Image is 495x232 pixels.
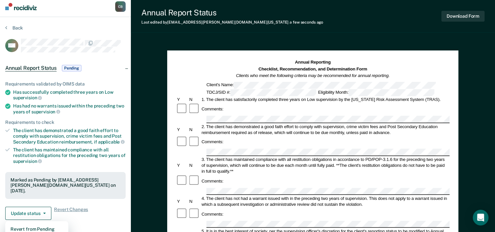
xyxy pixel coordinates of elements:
div: N [188,96,201,102]
div: 1. The client has satisfactorily completed three years on Low supervision by the [US_STATE] Risk ... [201,96,450,102]
span: Annual Report Status [5,65,57,71]
div: Client's Name: [205,82,437,88]
div: The client has maintained compliance with all restitution obligations for the preceding two years of [13,147,126,164]
button: CB [115,1,126,12]
div: Comments: [201,178,224,184]
span: applicable [98,139,125,145]
div: The client has demonstrated a good faith effort to comply with supervision, crime victim fees and... [13,128,126,145]
span: supervision [31,109,60,114]
div: TDCJ/SID #: [205,89,317,96]
div: Comments: [201,106,224,112]
span: supervision [13,159,42,164]
div: C B [115,1,126,12]
div: N [188,126,201,132]
div: Requirements to check [5,120,126,125]
div: N [188,163,201,168]
button: Download Form [441,11,485,22]
div: Comments: [201,139,224,145]
div: Open Intercom Messenger [473,210,488,225]
img: Recidiviz [5,3,37,10]
span: Pending [62,65,81,71]
span: a few seconds ago [290,20,323,25]
div: Y [176,96,188,102]
div: Requirements validated by OIMS data [5,81,126,87]
div: 2. The client has demonstrated a good faith effort to comply with supervision, crime victim fees ... [201,124,450,135]
div: Comments: [201,211,224,217]
div: Annual Report Status [141,8,323,17]
div: Marked as Pending by [EMAIL_ADDRESS][PERSON_NAME][DOMAIN_NAME][US_STATE] on [DATE]. [10,177,120,194]
div: Last edited by [EMAIL_ADDRESS][PERSON_NAME][DOMAIN_NAME][US_STATE] [141,20,323,25]
div: Has had no warrants issued within the preceding two years of [13,103,126,114]
div: Y [176,163,188,168]
em: Clients who meet the following criteria may be recommended for annual reporting. [236,73,390,78]
div: Y [176,126,188,132]
button: Update status [5,207,51,220]
strong: Checklist, Recommendation, and Determination Form [258,67,367,71]
span: supervision [13,95,42,100]
div: Y [176,198,188,204]
div: N [188,198,201,204]
strong: Annual Reporting [295,60,331,65]
div: 3. The client has maintained compliance with all restitution obligations in accordance to PD/POP-... [201,157,450,174]
span: Revert Changes [54,207,88,220]
div: 4. The client has not had a warrant issued with in the preceding two years of supervision. This d... [201,195,450,207]
div: Eligibility Month: [317,89,435,96]
button: Back [5,25,23,31]
div: Has successfully completed three years on Low [13,89,126,101]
